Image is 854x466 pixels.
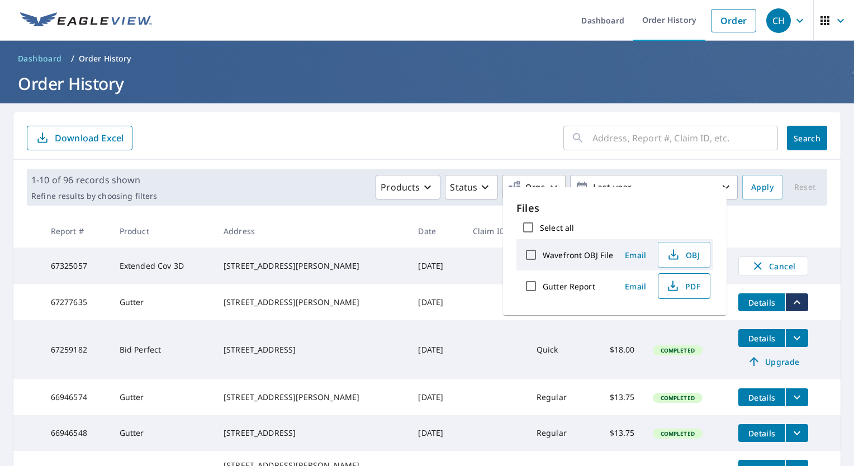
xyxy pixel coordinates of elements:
[409,248,463,284] td: [DATE]
[13,72,841,95] h1: Order History
[592,122,778,154] input: Address, Report #, Claim ID, etc.
[464,215,528,248] th: Claim ID
[224,260,400,272] div: [STREET_ADDRESS][PERSON_NAME]
[618,246,653,264] button: Email
[540,222,574,233] label: Select all
[450,180,477,194] p: Status
[111,284,215,320] td: Gutter
[111,379,215,415] td: Gutter
[42,379,111,415] td: 66946574
[589,320,643,379] td: $18.00
[111,215,215,248] th: Product
[543,250,613,260] label: Wavefront OBJ File
[745,392,779,403] span: Details
[20,12,152,29] img: EV Logo
[224,392,400,403] div: [STREET_ADDRESS][PERSON_NAME]
[738,256,808,275] button: Cancel
[111,320,215,379] td: Bid Perfect
[79,53,131,64] p: Order History
[658,242,710,268] button: OBJ
[589,379,643,415] td: $13.75
[502,175,566,199] button: Orgs
[42,415,111,451] td: 66946548
[766,8,791,33] div: CH
[665,248,701,261] span: OBJ
[507,180,545,194] span: Orgs
[516,201,713,216] p: Files
[785,329,808,347] button: filesDropdownBtn-67259182
[654,346,701,354] span: Completed
[570,175,738,199] button: Last year
[71,52,74,65] li: /
[738,293,785,311] button: detailsBtn-67277635
[785,293,808,311] button: filesDropdownBtn-67277635
[654,394,701,402] span: Completed
[665,279,701,293] span: PDF
[409,215,463,248] th: Date
[787,126,827,150] button: Search
[618,278,653,295] button: Email
[738,424,785,442] button: detailsBtn-66946548
[42,248,111,284] td: 67325057
[742,175,782,199] button: Apply
[622,281,649,292] span: Email
[445,175,498,199] button: Status
[745,355,801,368] span: Upgrade
[528,320,589,379] td: Quick
[224,297,400,308] div: [STREET_ADDRESS][PERSON_NAME]
[750,259,796,273] span: Cancel
[785,424,808,442] button: filesDropdownBtn-66946548
[409,415,463,451] td: [DATE]
[27,126,132,150] button: Download Excel
[745,333,779,344] span: Details
[111,415,215,451] td: Gutter
[42,284,111,320] td: 67277635
[42,320,111,379] td: 67259182
[409,379,463,415] td: [DATE]
[31,191,157,201] p: Refine results by choosing filters
[215,215,409,248] th: Address
[224,344,400,355] div: [STREET_ADDRESS]
[381,180,420,194] p: Products
[13,50,841,68] nav: breadcrumb
[785,388,808,406] button: filesDropdownBtn-66946574
[622,250,649,260] span: Email
[589,178,719,197] p: Last year
[543,281,595,292] label: Gutter Report
[738,388,785,406] button: detailsBtn-66946574
[745,297,779,308] span: Details
[409,284,463,320] td: [DATE]
[31,173,157,187] p: 1-10 of 96 records shown
[589,415,643,451] td: $13.75
[42,215,111,248] th: Report #
[711,9,756,32] a: Order
[111,248,215,284] td: Extended Cov 3D
[55,132,124,144] p: Download Excel
[409,320,463,379] td: [DATE]
[745,428,779,439] span: Details
[796,133,818,144] span: Search
[658,273,710,299] button: PDF
[376,175,440,199] button: Products
[751,180,774,194] span: Apply
[18,53,62,64] span: Dashboard
[738,329,785,347] button: detailsBtn-67259182
[528,379,589,415] td: Regular
[224,427,400,439] div: [STREET_ADDRESS]
[528,415,589,451] td: Regular
[654,430,701,438] span: Completed
[13,50,67,68] a: Dashboard
[738,353,808,370] a: Upgrade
